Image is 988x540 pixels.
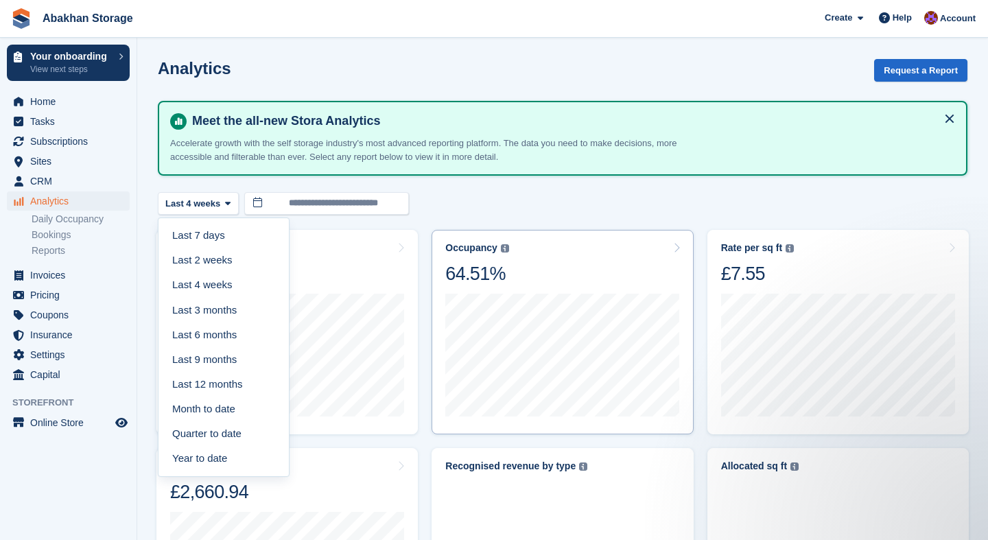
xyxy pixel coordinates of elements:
a: Last 4 weeks [164,273,283,298]
a: Preview store [113,414,130,431]
div: £7.55 [721,262,794,285]
img: icon-info-grey-7440780725fd019a000dd9b08b2336e03edf1995a4989e88bcd33f0948082b44.svg [786,244,794,253]
a: menu [7,152,130,171]
span: CRM [30,172,113,191]
span: Insurance [30,325,113,344]
span: Invoices [30,266,113,285]
span: Analytics [30,191,113,211]
a: Last 7 days [164,224,283,248]
span: Account [940,12,976,25]
a: menu [7,365,130,384]
div: Recognised revenue by type [445,460,576,472]
a: Last 2 weeks [164,248,283,273]
span: Pricing [30,285,113,305]
a: menu [7,92,130,111]
a: menu [7,172,130,191]
img: icon-info-grey-7440780725fd019a000dd9b08b2336e03edf1995a4989e88bcd33f0948082b44.svg [501,244,509,253]
a: menu [7,112,130,131]
span: Last 4 weeks [165,197,220,211]
a: menu [7,325,130,344]
img: icon-info-grey-7440780725fd019a000dd9b08b2336e03edf1995a4989e88bcd33f0948082b44.svg [579,462,587,471]
span: Online Store [30,413,113,432]
a: Last 12 months [164,372,283,397]
img: icon-info-grey-7440780725fd019a000dd9b08b2336e03edf1995a4989e88bcd33f0948082b44.svg [790,462,799,471]
a: menu [7,305,130,325]
a: Year to date [164,446,283,471]
a: Abakhan Storage [37,7,139,30]
a: Quarter to date [164,421,283,446]
a: menu [7,345,130,364]
span: Home [30,92,113,111]
div: Allocated sq ft [721,460,787,472]
span: Coupons [30,305,113,325]
span: Help [893,11,912,25]
h2: Analytics [158,59,231,78]
span: Settings [30,345,113,364]
div: Occupancy [445,242,497,254]
a: Bookings [32,228,130,242]
div: Rate per sq ft [721,242,782,254]
a: Reports [32,244,130,257]
a: Your onboarding View next steps [7,45,130,81]
a: Month to date [164,397,283,421]
a: menu [7,266,130,285]
button: Request a Report [874,59,967,82]
span: Subscriptions [30,132,113,151]
span: Sites [30,152,113,171]
img: William Abakhan [924,11,938,25]
p: Accelerate growth with the self storage industry's most advanced reporting platform. The data you... [170,137,685,163]
p: View next steps [30,63,112,75]
h4: Meet the all-new Stora Analytics [187,113,955,129]
a: Daily Occupancy [32,213,130,226]
a: menu [7,285,130,305]
span: Create [825,11,852,25]
span: Tasks [30,112,113,131]
span: Capital [30,365,113,384]
button: Last 4 weeks [158,192,239,215]
a: menu [7,132,130,151]
a: Last 6 months [164,322,283,347]
a: menu [7,191,130,211]
span: Storefront [12,396,137,410]
div: £2,660.94 [170,480,248,504]
div: 64.51% [445,262,508,285]
a: Last 9 months [164,347,283,372]
a: menu [7,413,130,432]
a: Last 3 months [164,298,283,322]
p: Your onboarding [30,51,112,61]
img: stora-icon-8386f47178a22dfd0bd8f6a31ec36ba5ce8667c1dd55bd0f319d3a0aa187defe.svg [11,8,32,29]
